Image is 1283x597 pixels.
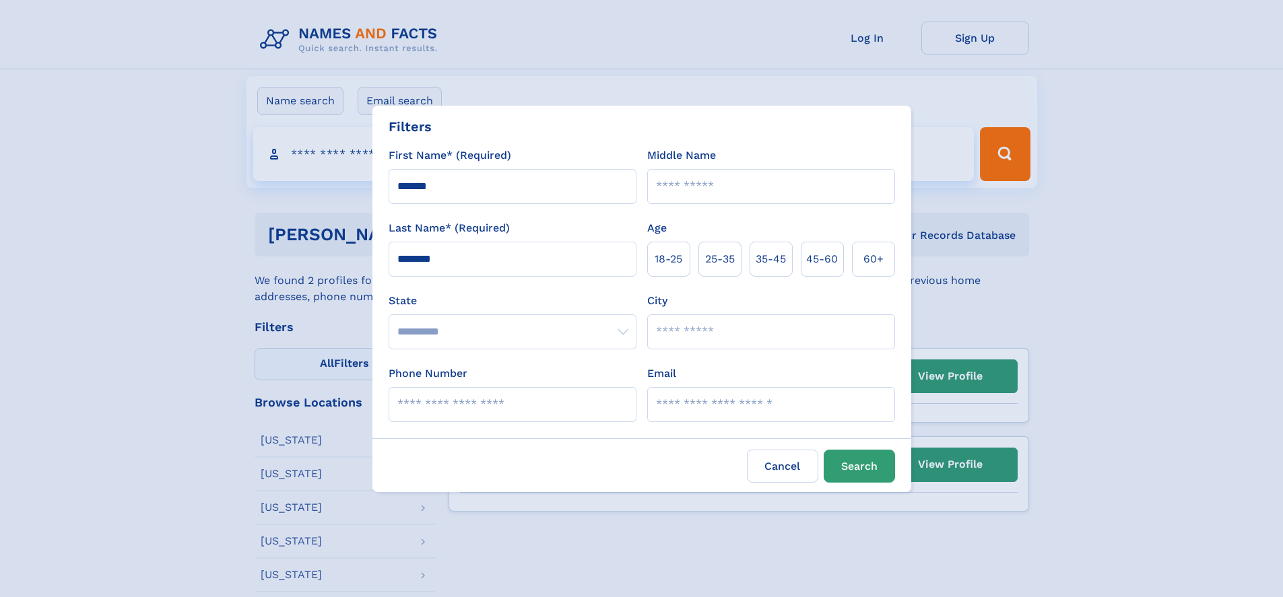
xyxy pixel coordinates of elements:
span: 18‑25 [655,251,682,267]
label: First Name* (Required) [389,147,511,164]
span: 45‑60 [806,251,838,267]
label: Phone Number [389,365,467,382]
span: 60+ [863,251,884,267]
label: Cancel [747,450,818,483]
label: State [389,293,636,309]
button: Search [824,450,895,483]
label: Last Name* (Required) [389,220,510,236]
span: 25‑35 [705,251,735,267]
label: City [647,293,667,309]
label: Email [647,365,676,382]
div: Filters [389,116,432,137]
span: 35‑45 [756,251,786,267]
label: Middle Name [647,147,716,164]
label: Age [647,220,667,236]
